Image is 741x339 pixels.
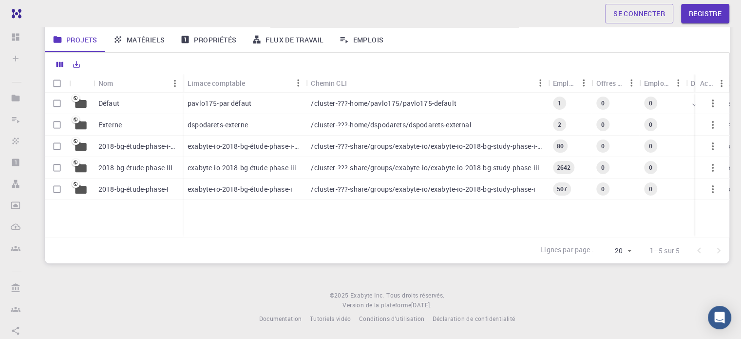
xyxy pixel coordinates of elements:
[557,185,567,193] font: 507
[183,74,306,93] div: Limace comptable
[649,142,652,150] font: 0
[52,57,68,72] button: Columns
[353,35,383,44] font: Emplois
[342,301,411,309] font: Version de la plateforme
[714,76,729,91] button: Menu
[650,246,680,255] font: 1–5 sur 5
[639,74,686,93] div: Emplois actifs
[310,315,351,322] font: Tutoriels vidéo
[266,35,323,44] font: Flux de travail
[69,74,94,93] div: Icône
[311,99,456,108] font: /cluster-???-home/pavlo175/pavlo175-default
[548,74,591,93] div: Emplois Total
[700,79,718,88] font: Actes
[540,245,594,254] font: Lignes par page :
[601,163,605,171] font: 0
[188,79,245,88] font: Limace comptable
[311,184,535,194] font: /cluster-???-share/groups/exabyte-io/exabyte-io-2018-bg-study-phase-i
[708,306,731,329] div: Ouvrir Intercom Messenger
[386,291,444,299] font: Tous droits réservés.
[311,163,539,172] font: /cluster-???-share/groups/exabyte-io/exabyte-io-2018-bg-study-phase-iii
[188,120,248,129] font: dspodarets-externe
[601,185,605,193] font: 0
[553,79,596,88] font: Emplois Total
[649,120,652,128] font: 0
[532,75,548,91] button: Menu
[311,141,545,151] font: /cluster-???-share/groups/exabyte-io/exabyte-io-2018-bg-study-phase-i-ph
[359,314,425,324] a: Conditions d'utilisation
[188,184,292,194] font: exabyte-io-2018-bg-étude-phase-i
[576,75,591,91] button: Menu
[359,315,425,322] font: Conditions d'utilisation
[98,184,169,194] font: 2018-bg-étude-phase-I
[644,79,689,88] font: Emplois actifs
[601,120,605,128] font: 0
[113,76,129,91] button: Trier
[649,99,652,107] font: 0
[329,291,334,299] font: ©
[8,9,21,19] img: logo
[670,75,686,91] button: Menu
[94,74,183,93] div: Nom
[432,314,515,324] a: Déclaration de confidentialité
[311,120,471,129] font: /cluster-???-home/dspodarets/dspodarets-external
[68,57,85,72] button: Export
[649,185,652,193] font: 0
[558,120,561,128] font: 2
[66,35,97,44] font: Projets
[430,301,431,309] font: .
[601,142,605,150] font: 0
[681,4,729,23] a: Registre
[259,314,302,324] a: Documentation
[306,74,548,93] div: Chemin CLI
[557,142,564,150] font: 80
[596,79,643,88] font: Offres d'emploi
[167,76,183,91] button: Menu
[689,9,722,18] font: Registre
[613,9,665,18] font: Se connecter
[310,314,351,324] a: Tutoriels vidéo
[290,75,306,91] button: Menu
[98,79,113,88] font: Nom
[259,315,302,322] font: Documentation
[695,74,729,93] div: Actes
[98,120,122,129] font: Externe
[601,99,605,107] font: 0
[624,75,639,91] button: Menu
[98,163,172,172] font: 2018-bg-étude-phase-III
[334,291,349,299] font: 2025
[591,74,639,93] div: Offres d'emploi
[432,315,515,322] font: Déclaration de confidentialité
[98,99,119,108] font: Défaut
[188,141,302,151] font: exabyte-io-2018-bg-étude-phase-i-ph
[311,79,347,88] font: Chemin CLI
[649,163,652,171] font: 0
[605,4,673,23] a: Se connecter
[557,163,571,171] font: 2642
[350,291,384,300] a: Exabyte Inc.
[411,301,430,309] font: [DATE]
[188,163,296,172] font: exabyte-io-2018-bg-étude-phase-iii
[411,300,432,310] a: [DATE].
[98,141,179,151] font: 2018-bg-étude-phase-i-ph
[246,75,261,91] button: Trier
[350,291,384,299] font: Exabyte Inc.
[127,35,165,44] font: Matériels
[194,35,236,44] font: Propriétés
[188,99,251,108] font: pavlo175-par défaut
[558,99,561,107] font: 1
[614,246,622,255] font: 20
